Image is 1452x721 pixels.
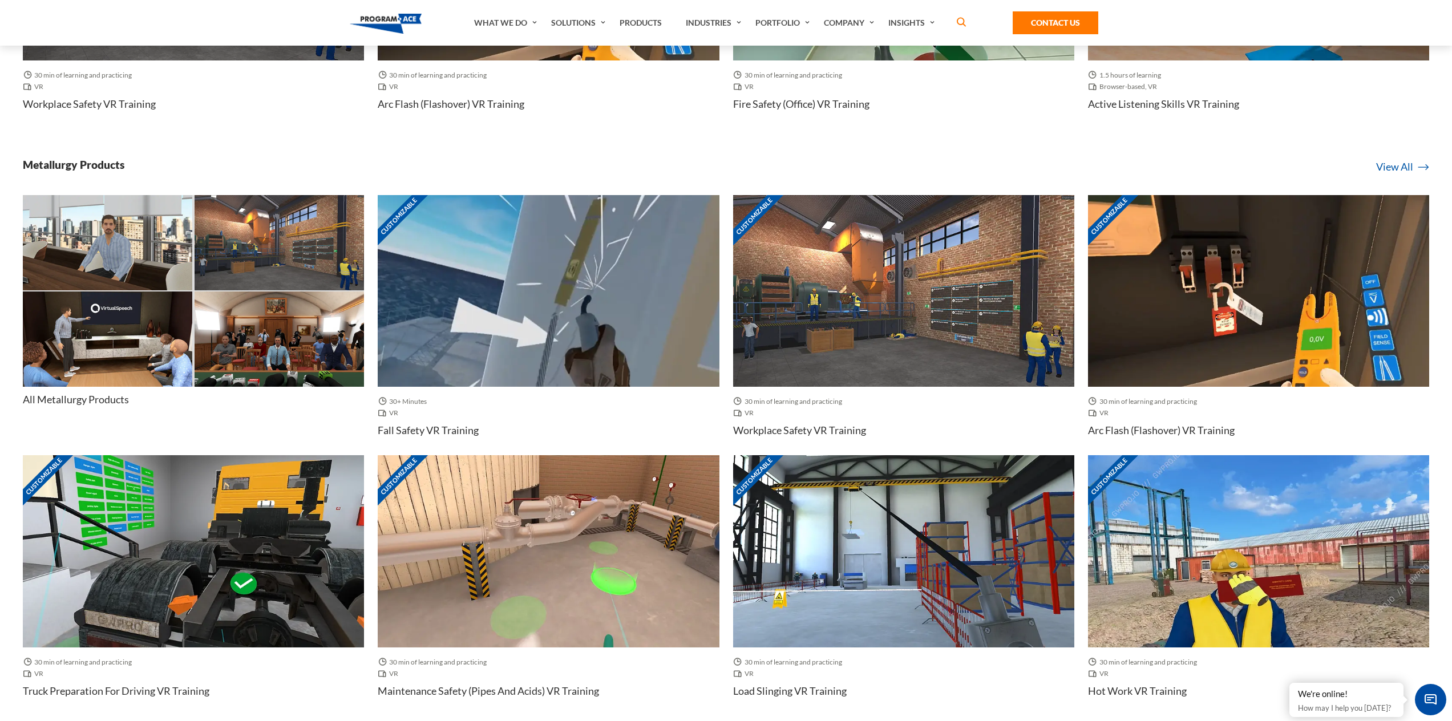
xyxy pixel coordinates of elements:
a: Customizable Thumbnail - Hot Work VR Training 30 min of learning and practicing VR Hot Work VR Tr... [1088,455,1429,716]
p: How may I help you [DATE]? [1298,701,1395,715]
h4: Truck Preparation for Driving VR Training [23,684,209,698]
h4: Arc Flash (Flashover) VR Training [378,97,524,111]
span: 30 min of learning and practicing [378,70,491,81]
h4: Workplace Safety VR Training [733,423,866,438]
span: Customizable [370,447,428,505]
a: Customizable Thumbnail - Workplace Safety VR Training 30 min of learning and practicing VR Workpl... [733,195,1074,456]
span: VR [378,668,403,679]
a: Contact Us [1013,11,1098,34]
span: 30+ Minutes [378,396,431,407]
h4: Arc Flash (Flashover) VR Training [1088,423,1235,438]
span: VR [733,407,758,419]
img: Thumbnail - Arc Flash (Flashover) VR Training [1088,195,1429,387]
span: 30 min of learning and practicing [23,70,136,81]
a: View All [1376,159,1429,175]
span: Customizable [725,187,783,245]
h4: Load Slinging VR Training [733,684,847,698]
span: 30 min of learning and practicing [733,396,847,407]
h4: Fall Safety VR Training [378,423,479,438]
span: Customizable [725,447,783,505]
span: VR [378,81,403,92]
span: VR [23,81,48,92]
h3: Metallurgy Products [23,157,124,172]
h4: Hot Work VR Training [1088,684,1187,698]
img: Thumbnail - High-impact presentations VR Training [23,291,192,387]
a: Customizable Thumbnail - Fall Safety VR Training 30+ Minutes VR Fall Safety VR Training [378,195,719,456]
span: VR [733,668,758,679]
h4: Workplace Safety VR Training [23,97,156,111]
img: Program-Ace [350,14,422,34]
a: Thumbnail - Sales pitch and closing VR Training Thumbnail - Workplace Safety VR Training Thumbnai... [23,195,364,428]
span: 30 min of learning and practicing [733,657,847,668]
img: Thumbnail - Truck Preparation for Driving VR Training [23,455,364,647]
img: Thumbnail - Workplace Safety VR Training [733,195,1074,387]
a: Customizable Thumbnail - Arc Flash (Flashover) VR Training 30 min of learning and practicing VR A... [1088,195,1429,456]
a: Customizable Thumbnail - Maintenance Safety (Pipes and Acids) VR Training 30 min of learning and ... [378,455,719,716]
a: Customizable Thumbnail - Load Slinging VR Training 30 min of learning and practicing VR Load Slin... [733,455,1074,716]
span: 1.5 hours of learning [1088,70,1166,81]
span: Browser-based, VR [1088,81,1162,92]
span: Chat Widget [1415,684,1446,715]
img: Thumbnail - Hot Work VR Training [1088,455,1429,647]
h4: Fire Safety (Office) VR Training [733,97,869,111]
span: 30 min of learning and practicing [378,657,491,668]
h4: All Metallurgy Products [23,392,129,407]
img: Thumbnail - Media training VR Training [195,291,364,387]
a: Customizable Thumbnail - Truck Preparation for Driving VR Training 30 min of learning and practic... [23,455,364,716]
span: 30 min of learning and practicing [1088,657,1202,668]
span: Customizable [1080,187,1138,245]
span: Customizable [1080,447,1138,505]
div: We're online! [1298,688,1395,700]
span: VR [378,407,403,419]
span: 30 min of learning and practicing [23,657,136,668]
span: 30 min of learning and practicing [1088,396,1202,407]
span: VR [1088,668,1113,679]
img: Thumbnail - Maintenance Safety (Pipes and Acids) VR Training [378,455,719,647]
span: Customizable [15,447,73,505]
img: Thumbnail - Sales pitch and closing VR Training [23,195,192,290]
h4: Active listening skills VR Training [1088,97,1239,111]
img: Thumbnail - Fall Safety VR Training [378,195,719,387]
span: VR [23,668,48,679]
span: Customizable [370,187,428,245]
span: VR [1088,407,1113,419]
span: 30 min of learning and practicing [733,70,847,81]
img: Thumbnail - Workplace Safety VR Training [195,195,364,290]
h4: Maintenance Safety (Pipes and Acids) VR Training [378,684,599,698]
span: VR [733,81,758,92]
img: Thumbnail - Load Slinging VR Training [733,455,1074,647]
